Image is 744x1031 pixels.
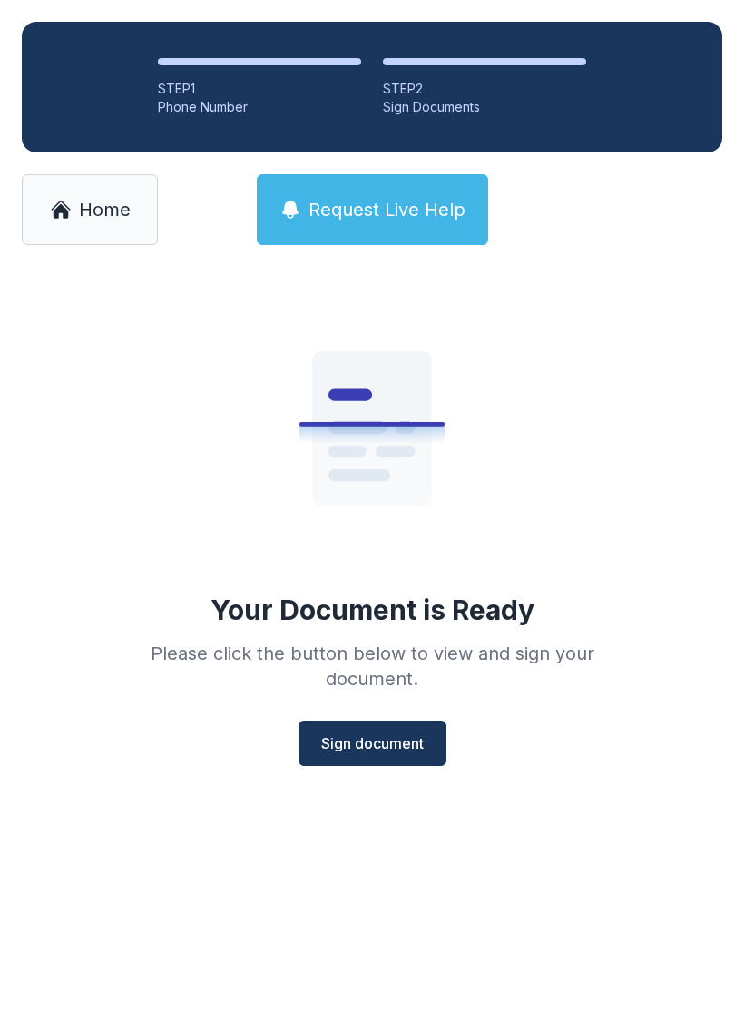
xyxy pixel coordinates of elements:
div: STEP 2 [383,80,586,98]
div: Sign Documents [383,98,586,116]
div: STEP 1 [158,80,361,98]
div: Your Document is Ready [210,594,534,626]
span: Request Live Help [308,197,465,222]
span: Home [79,197,131,222]
span: Sign document [321,732,424,754]
div: Phone Number [158,98,361,116]
div: Please click the button below to view and sign your document. [111,641,633,692]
